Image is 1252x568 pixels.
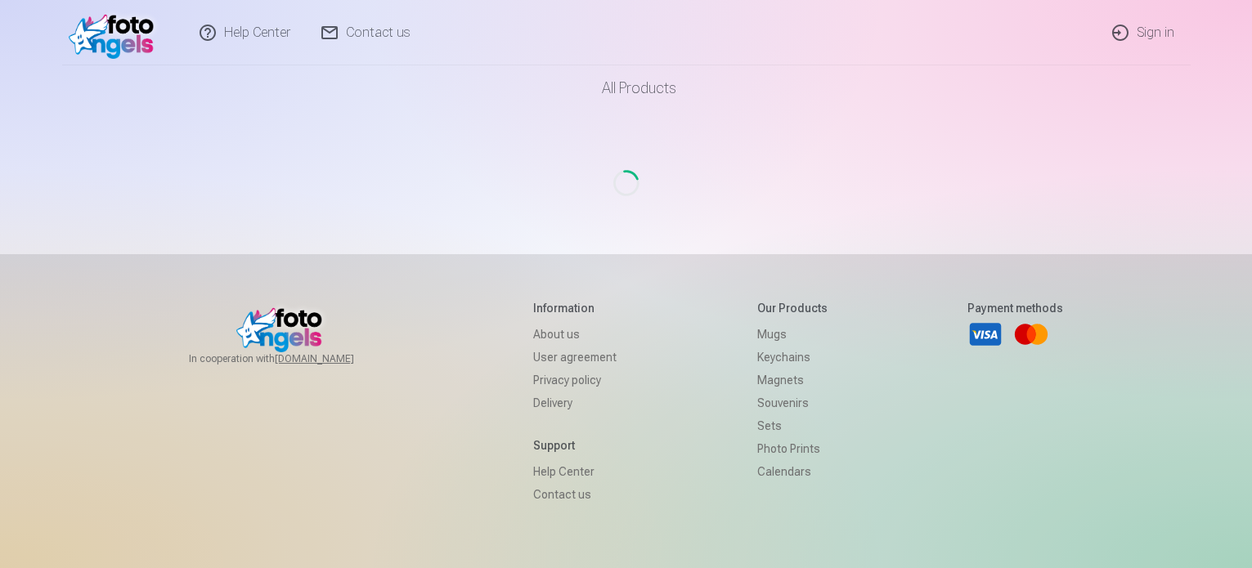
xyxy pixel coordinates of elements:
a: User agreement [533,346,617,369]
a: Visa [967,316,1003,352]
a: Photo prints [757,437,828,460]
a: Magnets [757,369,828,391]
a: Mastercard [1013,316,1049,352]
a: Calendars [757,460,828,483]
a: Keychains [757,346,828,369]
a: Mugs [757,323,828,346]
h5: Payment methods [967,300,1063,316]
a: Help Center [533,460,617,483]
a: All products [556,65,696,111]
a: [DOMAIN_NAME] [275,352,393,365]
a: Souvenirs [757,391,828,414]
a: Sets [757,414,828,437]
a: Contact us [533,483,617,506]
span: In cooperation with [189,352,393,365]
img: /v1 [69,7,163,59]
h5: Support [533,437,617,454]
a: About us [533,323,617,346]
a: Privacy policy [533,369,617,391]
a: Delivery [533,391,617,414]
h5: Information [533,300,617,316]
h5: Our products [757,300,828,316]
